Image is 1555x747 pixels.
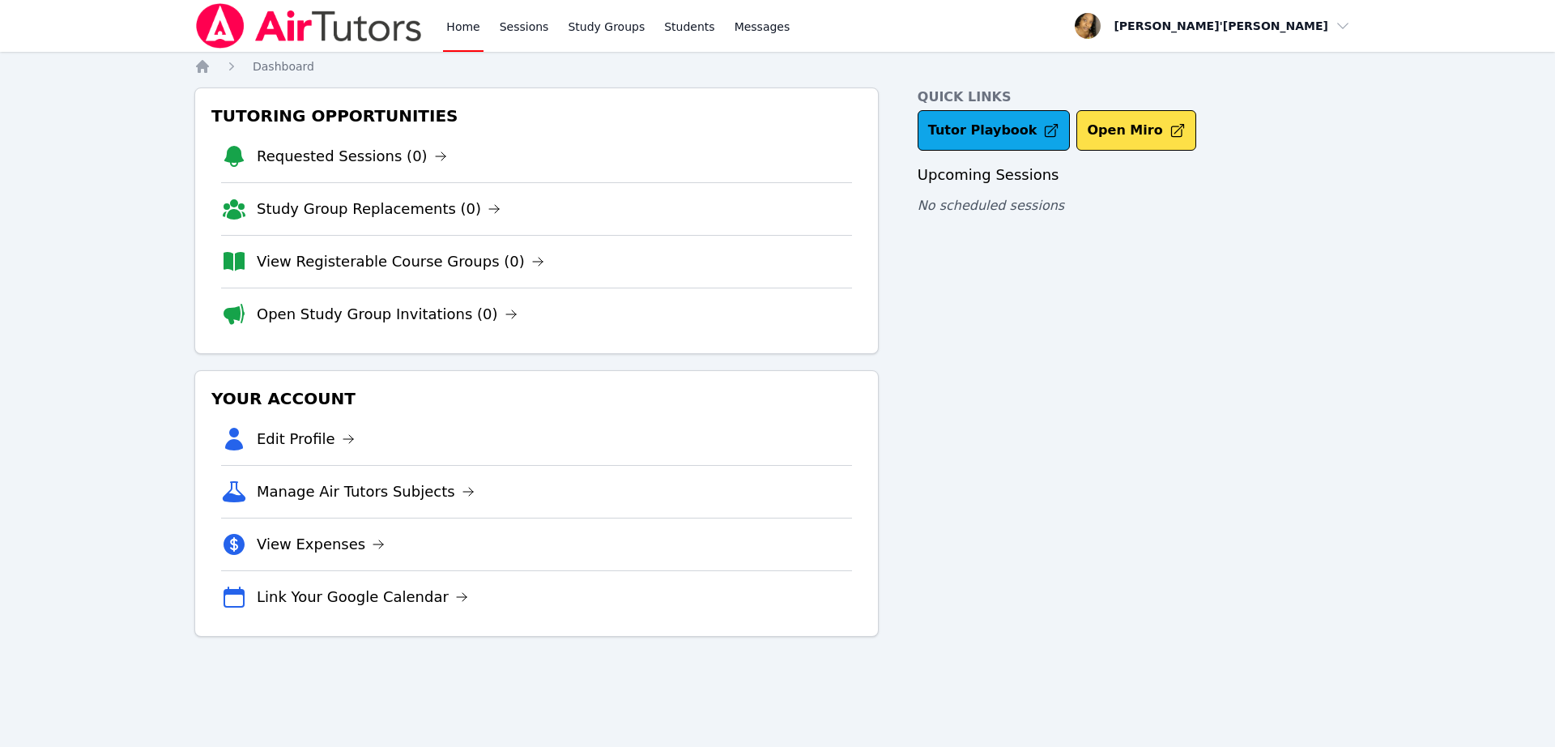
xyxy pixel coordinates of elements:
[257,480,475,503] a: Manage Air Tutors Subjects
[257,533,385,556] a: View Expenses
[208,384,865,413] h3: Your Account
[918,110,1071,151] a: Tutor Playbook
[253,60,314,73] span: Dashboard
[918,164,1361,186] h3: Upcoming Sessions
[194,3,424,49] img: Air Tutors
[257,303,518,326] a: Open Study Group Invitations (0)
[918,198,1064,213] span: No scheduled sessions
[257,428,355,450] a: Edit Profile
[253,58,314,75] a: Dashboard
[257,198,501,220] a: Study Group Replacements (0)
[194,58,1361,75] nav: Breadcrumb
[1076,110,1195,151] button: Open Miro
[257,145,447,168] a: Requested Sessions (0)
[257,586,468,608] a: Link Your Google Calendar
[735,19,790,35] span: Messages
[257,250,544,273] a: View Registerable Course Groups (0)
[208,101,865,130] h3: Tutoring Opportunities
[918,88,1361,107] h4: Quick Links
